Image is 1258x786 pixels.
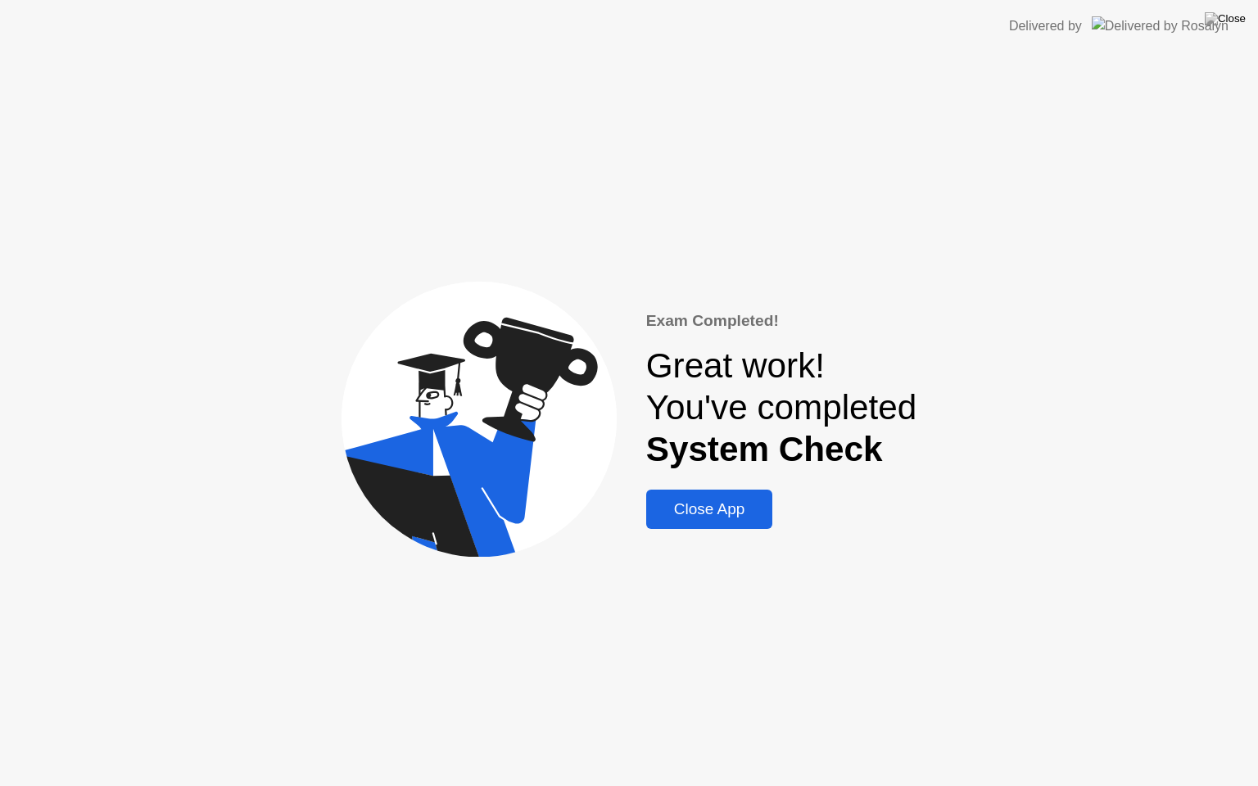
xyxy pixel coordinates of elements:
button: Close App [646,490,773,529]
div: Delivered by [1009,16,1082,36]
div: Exam Completed! [646,309,917,333]
img: Close [1205,12,1246,25]
div: Close App [651,500,768,518]
img: Delivered by Rosalyn [1092,16,1229,35]
div: Great work! You've completed [646,346,917,470]
b: System Check [646,430,883,468]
